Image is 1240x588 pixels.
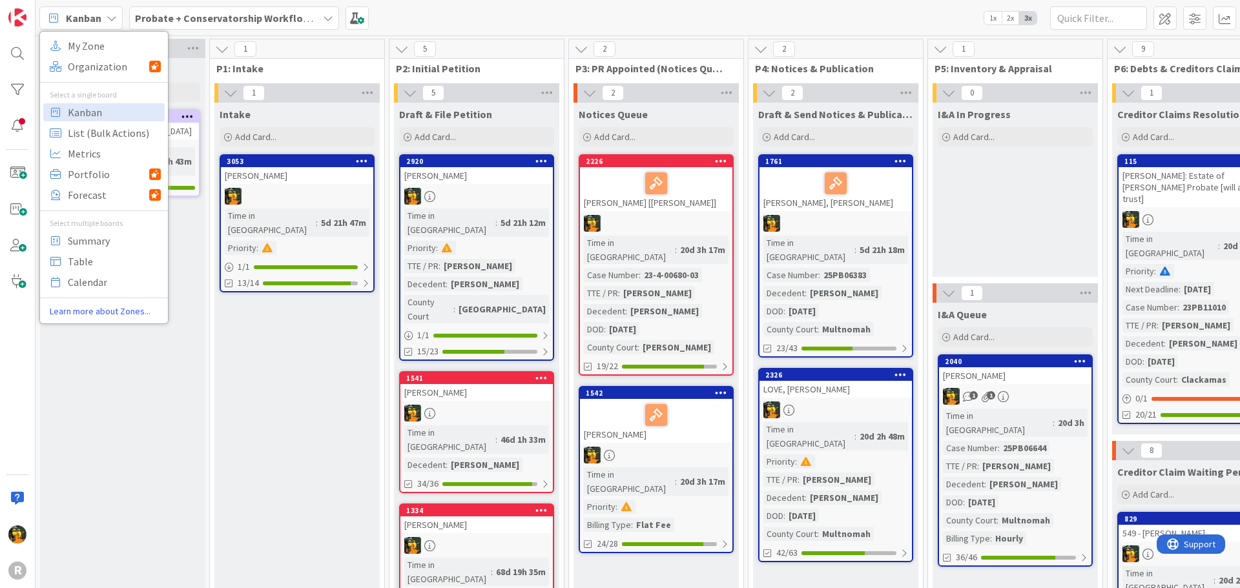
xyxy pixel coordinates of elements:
[943,441,998,455] div: Case Number
[763,422,854,451] div: Time in [GEOGRAPHIC_DATA]
[586,389,732,398] div: 1542
[43,103,165,121] a: Kanban
[1135,392,1148,405] span: 0 / 1
[400,537,553,554] div: MR
[156,154,195,168] div: 20h 43m
[785,304,819,318] div: [DATE]
[984,477,986,491] span: :
[935,62,1086,75] span: P5: Inventory & Appraisal
[404,558,491,586] div: Time in [GEOGRAPHIC_DATA]
[1178,372,1230,387] div: Clackamas
[939,388,1091,405] div: MR
[43,273,165,291] a: Calendar
[631,518,633,532] span: :
[639,268,641,282] span: :
[979,459,1054,473] div: [PERSON_NAME]
[448,458,522,472] div: [PERSON_NAME]
[763,215,780,232] img: MR
[1122,300,1177,314] div: Case Number
[1154,264,1156,278] span: :
[817,322,819,336] span: :
[759,381,912,398] div: LOVE, [PERSON_NAME]
[404,241,436,255] div: Priority
[1157,318,1159,332] span: :
[969,391,978,400] span: 1
[763,472,798,487] div: TTE / PR
[221,167,373,184] div: [PERSON_NAME]
[68,252,161,271] span: Table
[1135,408,1157,421] span: 20/21
[225,241,256,255] div: Priority
[625,304,627,318] span: :
[641,268,702,282] div: 23-4-00680-03
[956,551,977,564] span: 36/46
[43,165,165,183] a: Portfolio
[819,527,874,541] div: Multnomah
[400,405,553,421] div: MR
[68,185,149,205] span: Forecast
[763,454,795,469] div: Priority
[68,144,161,163] span: Metrics
[783,304,785,318] span: :
[221,188,373,205] div: MR
[68,57,149,76] span: Organization
[807,491,882,505] div: [PERSON_NAME]
[414,41,436,57] span: 5
[495,432,497,447] span: :
[819,322,874,336] div: Multnomah
[68,165,149,184] span: Portfolio
[580,447,732,463] div: MR
[40,218,168,229] div: Select multiple boards
[216,62,368,75] span: P1: Intake
[404,458,446,472] div: Decedent
[446,277,448,291] span: :
[620,286,695,300] div: [PERSON_NAME]
[1176,372,1178,387] span: :
[68,103,161,122] span: Kanban
[759,369,912,398] div: 2326LOVE, [PERSON_NAME]
[763,286,805,300] div: Decedent
[1122,545,1139,562] img: MR
[68,123,161,143] span: List (Bulk Actions)
[1181,282,1214,296] div: [DATE]
[417,477,439,491] span: 34/36
[396,62,548,75] span: P2: Initial Petition
[763,268,818,282] div: Case Number
[8,8,26,26] img: Visit kanbanzone.com
[584,340,637,354] div: County Court
[1144,354,1178,369] div: [DATE]
[1122,264,1154,278] div: Priority
[8,562,26,580] div: R
[580,399,732,443] div: [PERSON_NAME]
[606,322,639,336] div: [DATE]
[615,500,617,514] span: :
[400,505,553,533] div: 1334[PERSON_NAME]
[1218,239,1220,253] span: :
[1122,336,1164,350] div: Decedent
[807,286,882,300] div: [PERSON_NAME]
[43,252,165,270] a: Table
[785,509,819,523] div: [DATE]
[493,565,549,579] div: 68d 19h 35m
[584,447,601,463] img: MR
[763,322,817,336] div: County Court
[436,241,438,255] span: :
[795,454,797,469] span: :
[27,2,59,17] span: Support
[1050,6,1147,30] input: Quick Filter...
[417,329,429,342] span: 1 / 1
[400,156,553,167] div: 2920
[584,518,631,532] div: Billing Type
[763,491,805,505] div: Decedent
[440,259,515,273] div: [PERSON_NAME]
[580,387,732,399] div: 1542
[856,429,908,443] div: 20d 2h 48m
[221,156,373,167] div: 3053
[1019,12,1037,25] span: 3x
[943,495,963,509] div: DOD
[227,157,373,166] div: 3053
[1000,441,1049,455] div: 25PB06644
[763,509,783,523] div: DOD
[221,259,373,275] div: 1/1
[497,216,549,230] div: 5d 21h 12m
